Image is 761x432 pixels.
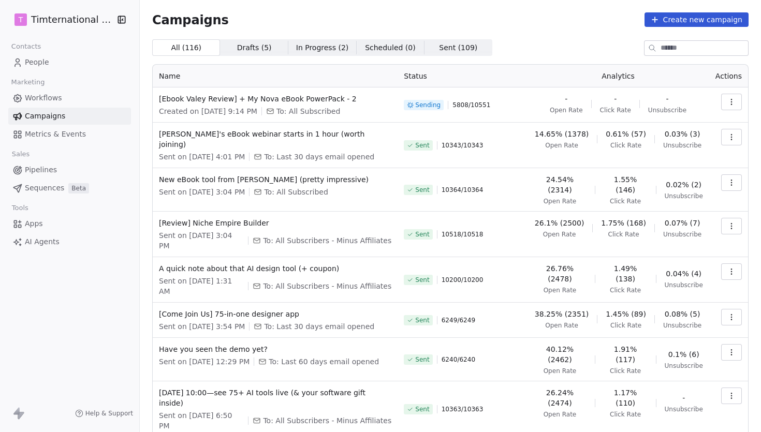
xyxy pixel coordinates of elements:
[442,405,484,413] span: 10363 / 10363
[533,388,586,408] span: 26.24% (2474)
[415,230,429,239] span: Sent
[442,230,484,239] span: 10518 / 10518
[665,192,703,200] span: Unsubscribe
[610,197,641,205] span: Click Rate
[159,152,245,162] span: Sent on [DATE] 4:01 PM
[264,187,328,197] span: To: All Subscribed
[535,218,584,228] span: 26.1% (2500)
[604,174,648,195] span: 1.55% (146)
[610,321,641,330] span: Click Rate
[159,129,391,150] span: [PERSON_NAME]'s eBook webinar starts in 1 hour (worth joining)
[604,263,648,284] span: 1.49% (138)
[264,152,374,162] span: To: Last 30 days email opened
[665,218,700,228] span: 0.07% (7)
[533,344,586,365] span: 40.12% (2462)
[8,161,131,178] a: Pipelines
[7,146,34,162] span: Sales
[159,106,257,116] span: Created on [DATE] 9:14 PM
[276,106,340,116] span: To: All Subscribed
[666,94,668,104] span: -
[25,129,86,140] span: Metrics & Events
[527,65,709,87] th: Analytics
[682,393,685,403] span: -
[159,356,250,367] span: Sent on [DATE] 12:29 PM
[159,187,245,197] span: Sent on [DATE] 3:04 PM
[442,141,484,150] span: 10343 / 10343
[565,94,567,104] span: -
[663,141,701,150] span: Unsubscribe
[645,12,749,27] button: Create new campaign
[666,269,701,279] span: 0.04% (4)
[610,367,641,375] span: Click Rate
[25,57,49,68] span: People
[237,42,272,53] span: Drafts ( 5 )
[153,65,398,87] th: Name
[665,362,703,370] span: Unsubscribe
[442,355,475,364] span: 6240 / 6240
[663,321,701,330] span: Unsubscribe
[665,309,700,319] span: 0.08% (5)
[610,141,641,150] span: Click Rate
[610,286,641,294] span: Click Rate
[665,281,703,289] span: Unsubscribe
[606,309,646,319] span: 1.45% (89)
[545,321,578,330] span: Open Rate
[608,230,639,239] span: Click Rate
[415,355,429,364] span: Sent
[604,344,648,365] span: 1.91% (117)
[8,215,131,232] a: Apps
[159,276,244,296] span: Sent on [DATE] 1:31 AM
[415,276,429,284] span: Sent
[8,233,131,250] a: AI Agents
[25,111,65,122] span: Campaigns
[535,309,589,319] span: 38.25% (2351)
[25,218,43,229] span: Apps
[8,108,131,125] a: Campaigns
[442,276,484,284] span: 10200 / 10200
[159,321,245,332] span: Sent on [DATE] 3:54 PM
[665,405,703,413] span: Unsubscribe
[442,186,484,194] span: 10364 / 10364
[159,230,244,251] span: Sent on [DATE] 3:04 PM
[398,65,527,87] th: Status
[415,405,429,413] span: Sent
[533,174,586,195] span: 24.54% (2314)
[8,90,131,107] a: Workflows
[296,42,349,53] span: In Progress ( 2 )
[12,11,110,28] button: TTimternational B.V.
[264,321,374,332] span: To: Last 30 days email opened
[606,129,646,139] span: 0.61% (57)
[365,42,416,53] span: Scheduled ( 0 )
[600,106,631,114] span: Click Rate
[7,200,33,216] span: Tools
[544,410,577,419] span: Open Rate
[8,126,131,143] a: Metrics & Events
[25,165,57,175] span: Pipelines
[550,106,583,114] span: Open Rate
[269,356,379,367] span: To: Last 60 days email opened
[415,186,429,194] span: Sent
[545,141,578,150] span: Open Rate
[75,409,133,418] a: Help & Support
[439,42,477,53] span: Sent ( 109 )
[415,316,429,324] span: Sent
[452,101,490,109] span: 5808 / 10551
[533,263,586,284] span: 26.76% (2478)
[544,197,577,205] span: Open Rate
[68,183,89,193] span: Beta
[544,367,577,375] span: Open Rate
[614,94,617,104] span: -
[648,106,686,114] span: Unsubscribe
[159,174,391,185] span: New eBook tool from [PERSON_NAME] (pretty impressive)
[31,13,114,26] span: Timternational B.V.
[159,94,391,104] span: [Ebook Valey Review] + My Nova eBook PowerPack - 2
[709,65,748,87] th: Actions
[25,236,60,247] span: AI Agents
[8,54,131,71] a: People
[25,93,62,103] span: Workflows
[7,39,46,54] span: Contacts
[610,410,641,419] span: Click Rate
[263,235,391,246] span: To: All Subscribers - Minus Affiliates
[159,218,391,228] span: [Review] Niche Empire Builder
[8,180,131,197] a: SequencesBeta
